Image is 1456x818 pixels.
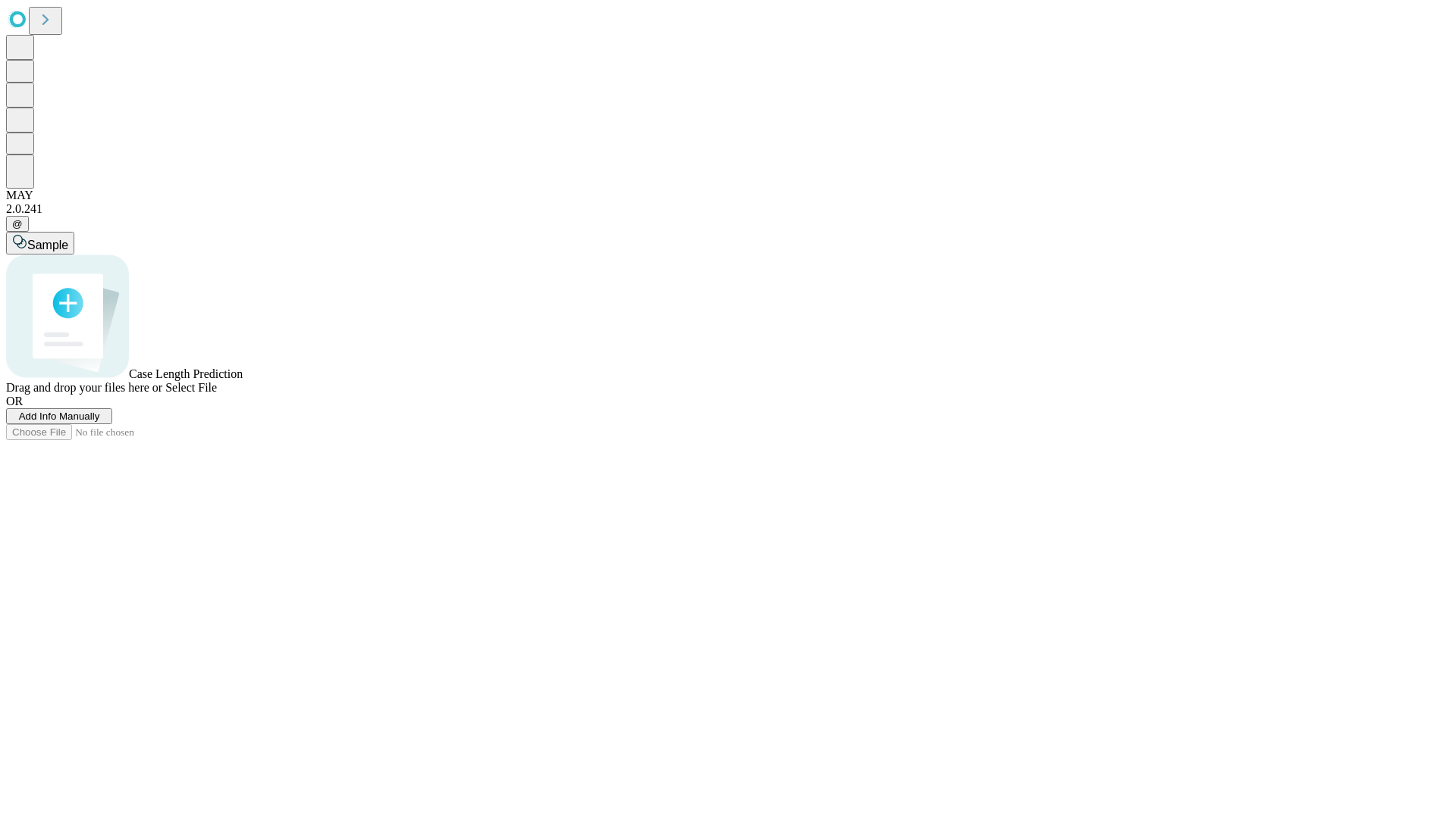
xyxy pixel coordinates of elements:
button: @ [6,216,29,232]
span: Select File [165,381,217,394]
span: Drag and drop your files here or [6,381,162,394]
span: Add Info Manually [19,411,100,422]
div: MAY [6,189,1450,202]
span: OR [6,395,23,407]
span: Case Length Prediction [129,367,243,380]
span: @ [12,218,23,229]
div: 2.0.241 [6,202,1450,216]
button: Sample [6,232,74,254]
span: Sample [27,239,68,251]
button: Add Info Manually [6,408,112,424]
